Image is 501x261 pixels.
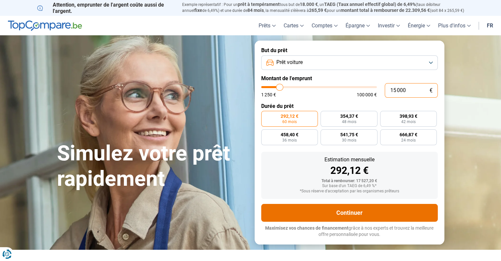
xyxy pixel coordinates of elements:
[266,157,432,162] div: Estimation mensuelle
[282,138,297,142] span: 36 mois
[37,2,174,14] p: Attention, emprunter de l'argent coûte aussi de l'argent.
[324,2,416,7] span: TAEG (Taux annuel effectif global) de 6,49%
[434,16,475,35] a: Plus d'infos
[308,16,342,35] a: Comptes
[261,103,438,109] label: Durée du prêt
[261,92,276,97] span: 1 250 €
[194,8,202,13] span: fixe
[255,16,280,35] a: Prêts
[8,20,82,31] img: TopCompare
[483,16,497,35] a: fr
[401,138,416,142] span: 24 mois
[404,16,434,35] a: Énergie
[182,2,464,14] p: Exemple représentatif : Pour un tous but de , un (taux débiteur annuel de 6,49%) et une durée de ...
[261,204,438,222] button: Continuer
[340,114,358,118] span: 354,37 €
[357,92,377,97] span: 100 000 €
[247,8,264,13] span: 84 mois
[401,120,416,124] span: 42 mois
[342,120,356,124] span: 48 mois
[238,2,280,7] span: prêt à tempérament
[276,59,303,66] span: Prêt voiture
[281,114,298,118] span: 292,12 €
[266,179,432,183] div: Total à rembourser: 17 527,20 €
[374,16,404,35] a: Investir
[400,132,417,137] span: 666,87 €
[342,16,374,35] a: Épargne
[281,132,298,137] span: 458,40 €
[266,166,432,176] div: 292,12 €
[261,55,438,70] button: Prêt voiture
[340,132,358,137] span: 541,75 €
[266,184,432,188] div: Sur base d'un TAEG de 6,49 %*
[430,88,432,93] span: €
[300,2,318,7] span: 18.000 €
[266,189,432,194] div: *Sous réserve d'acceptation par les organismes prêteurs
[265,225,348,231] span: Maximisez vos chances de financement
[280,16,308,35] a: Cartes
[400,114,417,118] span: 398,93 €
[261,75,438,82] label: Montant de l'emprunt
[282,120,297,124] span: 60 mois
[261,225,438,238] p: grâce à nos experts et trouvez la meilleure offre personnalisée pour vous.
[309,8,327,13] span: 265,59 €
[341,8,430,13] span: montant total à rembourser de 22.309,56 €
[57,141,247,192] h1: Simulez votre prêt rapidement
[261,47,438,53] label: But du prêt
[342,138,356,142] span: 30 mois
